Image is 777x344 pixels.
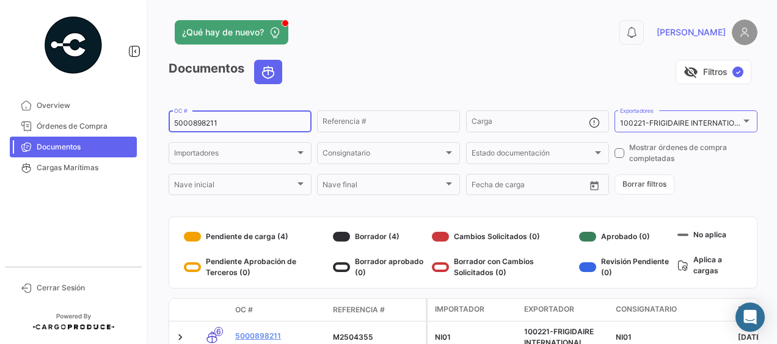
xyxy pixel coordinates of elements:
div: Borrador (4) [333,227,427,246]
span: [PERSON_NAME] [657,26,726,38]
h3: Documentos [169,60,286,84]
button: Ocean [255,60,282,84]
button: Borrar filtros [615,174,674,195]
img: powered-by.png [43,15,104,76]
span: OC # [235,304,253,315]
span: NI01 [616,332,632,342]
div: Aplica a cargas [677,252,742,278]
span: Mostrar órdenes de compra completadas [629,142,757,164]
div: Revisión Pendiente (0) [579,256,673,278]
span: Cerrar Sesión [37,282,132,293]
span: Exportador [524,304,574,315]
span: Cargas Marítimas [37,162,132,173]
span: Documentos [37,142,132,152]
a: Órdenes de Compra [10,116,137,137]
span: Estado documentación [472,151,593,159]
button: visibility_offFiltros✓ [676,60,751,84]
span: Importadores [174,151,295,159]
a: 5000898211 [235,331,323,342]
button: Open calendar [585,176,604,195]
span: Consignatario [616,304,677,315]
span: Consignatario [323,151,443,159]
span: Referencia # [333,304,385,315]
span: ¿Qué hay de nuevo? [182,26,264,38]
span: Importador [435,304,484,315]
a: Overview [10,95,137,116]
span: Órdenes de Compra [37,121,132,132]
span: Nave final [323,182,443,191]
div: Abrir Intercom Messenger [735,303,765,332]
span: Overview [37,100,132,111]
a: Expand/Collapse Row [174,331,186,343]
datatable-header-cell: Modo de Transporte [194,305,230,315]
datatable-header-cell: Consignatario [611,299,733,321]
datatable-header-cell: Referencia # [328,299,426,320]
span: Nave inicial [174,182,295,191]
img: placeholder-user.png [732,20,757,45]
datatable-header-cell: Exportador [519,299,611,321]
mat-select-trigger: 100221-FRIGIDAIRE INTERNATIONAL [620,118,749,127]
div: No aplica [677,227,742,242]
a: Cargas Marítimas [10,157,137,178]
datatable-header-cell: Importador [428,299,519,321]
input: Desde [472,182,494,191]
span: 6 [214,327,223,336]
a: Documentos [10,137,137,157]
div: Aprobado (0) [579,227,673,246]
span: visibility_off [684,65,698,79]
input: Hasta [502,182,556,191]
button: ¿Qué hay de nuevo? [175,20,288,45]
div: Cambios Solicitados (0) [432,227,574,246]
div: Borrador aprobado (0) [333,256,427,278]
div: Pendiente de carga (4) [184,227,328,246]
div: M2504355 [333,332,421,343]
div: Borrador con Cambios Solicitados (0) [432,256,574,278]
div: Pendiente Aprobación de Terceros (0) [184,256,328,278]
div: NI01 [435,332,514,343]
span: ✓ [732,66,743,77]
datatable-header-cell: OC # [230,299,328,320]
